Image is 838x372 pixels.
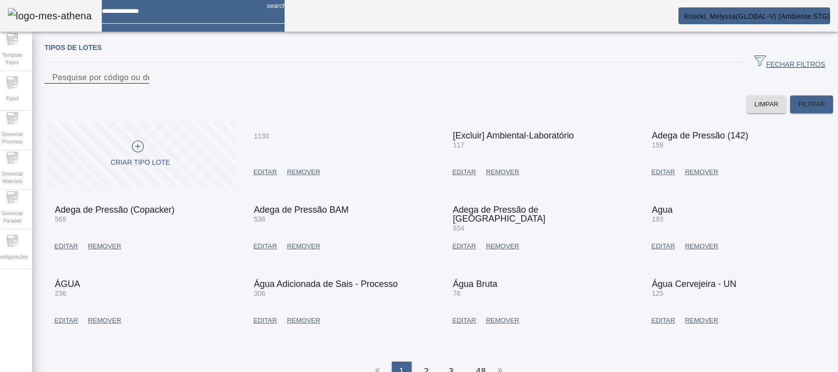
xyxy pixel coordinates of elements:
span: Adega de Pressão (Copacker) [55,205,174,215]
span: 565 [55,215,66,223]
span: EDITAR [651,316,675,325]
button: REMOVER [481,237,524,255]
span: 236 [55,289,66,297]
span: REMOVER [486,167,519,177]
span: REMOVER [88,241,121,251]
button: EDITAR [249,312,282,329]
span: Água Adicionada de Sais - Processo [254,279,398,289]
span: Adega de Pressão de [GEOGRAPHIC_DATA] [453,205,545,224]
span: EDITAR [54,241,78,251]
span: 306 [254,289,265,297]
button: REMOVER [680,312,723,329]
span: Tipos de lotes [44,44,102,51]
span: EDITAR [453,241,476,251]
span: EDITAR [651,167,675,177]
span: REMOVER [287,316,320,325]
button: FECHAR FILTROS [746,53,833,71]
img: logo-mes-athena [8,8,92,24]
span: 117 [453,141,464,149]
span: Agua [652,205,672,215]
span: REMOVER [287,167,320,177]
span: ÁGUA [55,279,80,289]
button: REMOVER [83,237,126,255]
span: Adega de Pressão BAM [254,205,349,215]
button: LIMPAR [747,95,787,113]
span: FECHAR FILTROS [754,55,825,70]
span: 193 [652,215,663,223]
span: LIMPAR [754,99,779,109]
button: REMOVER [481,163,524,181]
button: EDITAR [448,312,481,329]
span: REMOVER [685,316,718,325]
button: REMOVER [282,237,325,255]
span: REMOVER [486,316,519,325]
span: EDITAR [651,241,675,251]
span: REMOVER [486,241,519,251]
span: 538 [254,215,265,223]
span: Água Bruta [453,279,498,289]
span: [Excluir] Ambiental-Laboratório [453,131,574,140]
button: EDITAR [646,312,680,329]
button: REMOVER [83,312,126,329]
span: EDITAR [253,241,277,251]
mat-label: Pesquise por código ou descrição [52,73,179,82]
button: REMOVER [282,163,325,181]
span: EDITAR [253,167,277,177]
span: Koseki, Melyssa(GLOBAL-V) (Ambiente STG) [684,12,830,20]
span: REMOVER [88,316,121,325]
span: EDITAR [54,316,78,325]
button: EDITAR [646,237,680,255]
button: EDITAR [249,163,282,181]
span: Água Cervejeira - UN [652,279,736,289]
button: EDITAR [448,163,481,181]
span: EDITAR [253,316,277,325]
span: REMOVER [685,241,718,251]
span: 125 [652,289,663,297]
span: 76 [453,289,461,297]
span: 158 [652,141,663,149]
button: REMOVER [680,237,723,255]
button: EDITAR [249,237,282,255]
button: EDITAR [448,237,481,255]
span: Adega de Pressão (142) [652,131,748,140]
span: 1130 [254,132,269,140]
button: EDITAR [49,237,83,255]
button: CRIAR TIPO LOTE [44,121,236,187]
button: REMOVER [680,163,723,181]
button: FILTRAR [790,95,833,113]
span: EDITAR [453,316,476,325]
span: EDITAR [453,167,476,177]
span: REMOVER [287,241,320,251]
button: REMOVER [481,312,524,329]
span: FILTRAR [798,99,825,109]
button: EDITAR [646,163,680,181]
span: REMOVER [685,167,718,177]
span: Fabril [3,92,21,105]
div: CRIAR TIPO LOTE [111,158,170,168]
button: EDITAR [49,312,83,329]
button: REMOVER [282,312,325,329]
